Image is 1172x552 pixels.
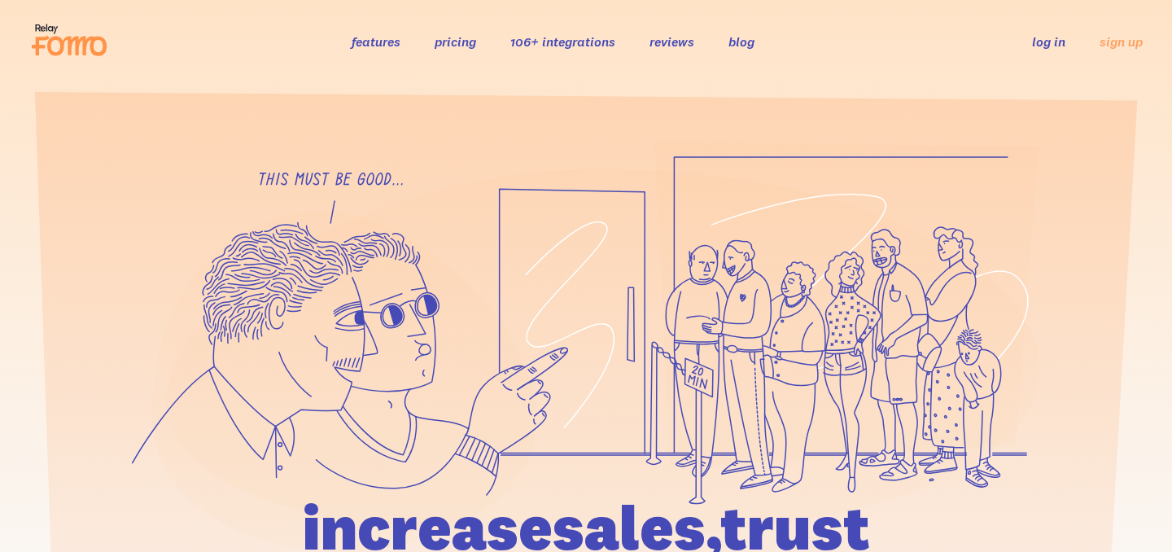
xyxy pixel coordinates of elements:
[510,33,615,50] a: 106+ integrations
[728,33,754,50] a: blog
[1100,33,1143,50] a: sign up
[649,33,694,50] a: reviews
[1032,33,1065,50] a: log in
[352,33,400,50] a: features
[435,33,476,50] a: pricing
